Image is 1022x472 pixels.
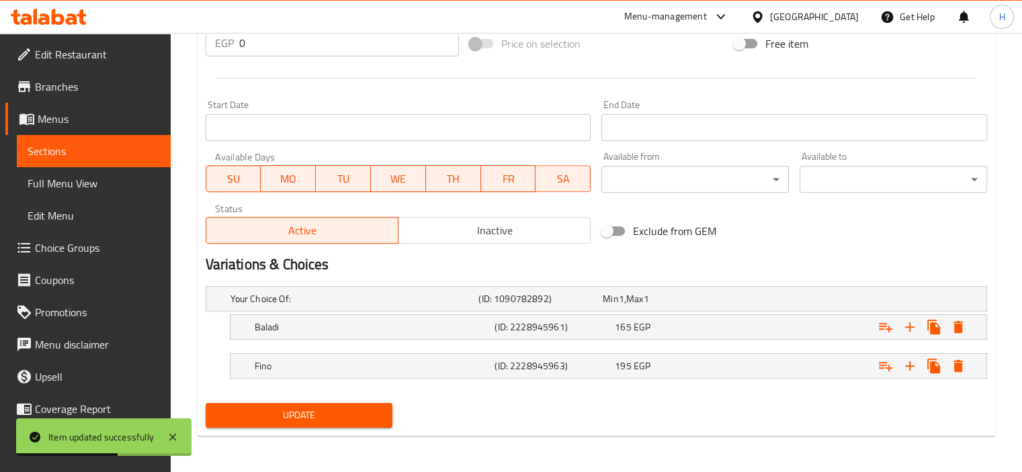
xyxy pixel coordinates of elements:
a: Edit Menu [17,199,171,232]
a: Coverage Report [5,393,171,425]
a: Edit Restaurant [5,38,171,70]
button: Add choice group [874,354,898,378]
span: FR [486,169,531,189]
div: ​ [601,166,789,193]
span: H [998,9,1005,24]
a: Choice Groups [5,232,171,264]
span: Coupons [35,272,160,288]
span: Exclude from GEM [633,223,716,239]
span: 165 [615,318,631,336]
span: Edit Menu [28,207,160,224]
a: Branches [5,70,171,103]
span: Inactive [404,221,585,240]
h5: Baladi [255,320,490,334]
button: WE [371,165,426,192]
span: Active [212,221,393,240]
span: 195 [615,357,631,375]
button: Add choice group [874,315,898,339]
h2: Variations & Choices [206,254,987,275]
span: 1 [619,290,624,308]
span: SU [212,169,256,189]
span: EGP [634,318,650,336]
span: Full Menu View [28,175,160,191]
div: [GEOGRAPHIC_DATA] [770,9,859,24]
div: Item updated successfully [48,430,154,444]
span: SA [541,169,585,189]
div: Expand [230,315,986,339]
span: TU [321,169,366,189]
span: Menu disclaimer [35,336,160,352]
input: Please enter price [239,30,459,56]
h5: Your Choice Of: [230,292,474,305]
button: Inactive [398,217,591,244]
span: Free item [765,36,808,52]
span: Choice Groups [35,240,160,256]
span: Coverage Report [35,401,160,417]
button: MO [261,165,316,192]
button: Clone new choice [922,354,946,378]
h5: Fino [255,359,490,373]
h5: (ID: 1090782892) [478,292,597,305]
a: Menu disclaimer [5,328,171,361]
span: Max [626,290,643,308]
span: Promotions [35,304,160,320]
span: Min [603,290,618,308]
a: Menus [5,103,171,135]
a: Full Menu View [17,167,171,199]
button: FR [481,165,536,192]
button: Add new choice [898,315,922,339]
button: Delete Fino [946,354,970,378]
a: Upsell [5,361,171,393]
p: EGP [215,35,234,51]
div: Expand [206,287,986,311]
span: Sections [28,143,160,159]
button: Active [206,217,398,244]
div: ​ [800,166,987,193]
span: Upsell [35,369,160,385]
a: Sections [17,135,171,167]
span: EGP [634,357,650,375]
span: MO [266,169,310,189]
a: Grocery Checklist [5,425,171,457]
span: TH [431,169,476,189]
span: Price on selection [501,36,581,52]
span: Update [216,407,382,424]
div: Expand [230,354,986,378]
button: TH [426,165,481,192]
div: , [603,292,722,305]
button: TU [316,165,371,192]
span: WE [376,169,421,189]
a: Coupons [5,264,171,296]
span: Branches [35,79,160,95]
h5: (ID: 2228945961) [495,320,609,334]
h5: (ID: 2228945963) [495,359,609,373]
a: Promotions [5,296,171,328]
span: Menus [38,111,160,127]
button: SA [536,165,591,192]
div: Menu-management [624,9,707,25]
button: Add new choice [898,354,922,378]
button: SU [206,165,261,192]
button: Update [206,403,393,428]
span: 1 [643,290,648,308]
button: Delete Baladi [946,315,970,339]
button: Clone new choice [922,315,946,339]
span: Edit Restaurant [35,46,160,62]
